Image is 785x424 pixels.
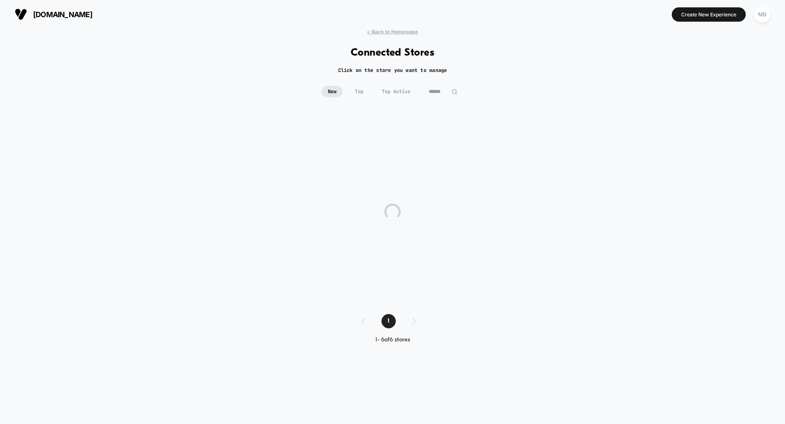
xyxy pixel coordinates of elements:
[322,86,343,97] span: New
[349,86,370,97] span: Top
[754,7,770,22] div: MB
[752,6,773,23] button: MB
[376,86,417,97] span: Top Active
[33,10,92,19] span: [DOMAIN_NAME]
[12,8,95,21] button: [DOMAIN_NAME]
[351,47,435,59] h1: Connected Stores
[15,8,27,20] img: Visually logo
[367,29,418,35] span: < Back to Homepage
[338,67,447,74] h2: Click on the store you want to manage
[672,7,746,22] button: Create New Experience
[451,89,458,95] img: edit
